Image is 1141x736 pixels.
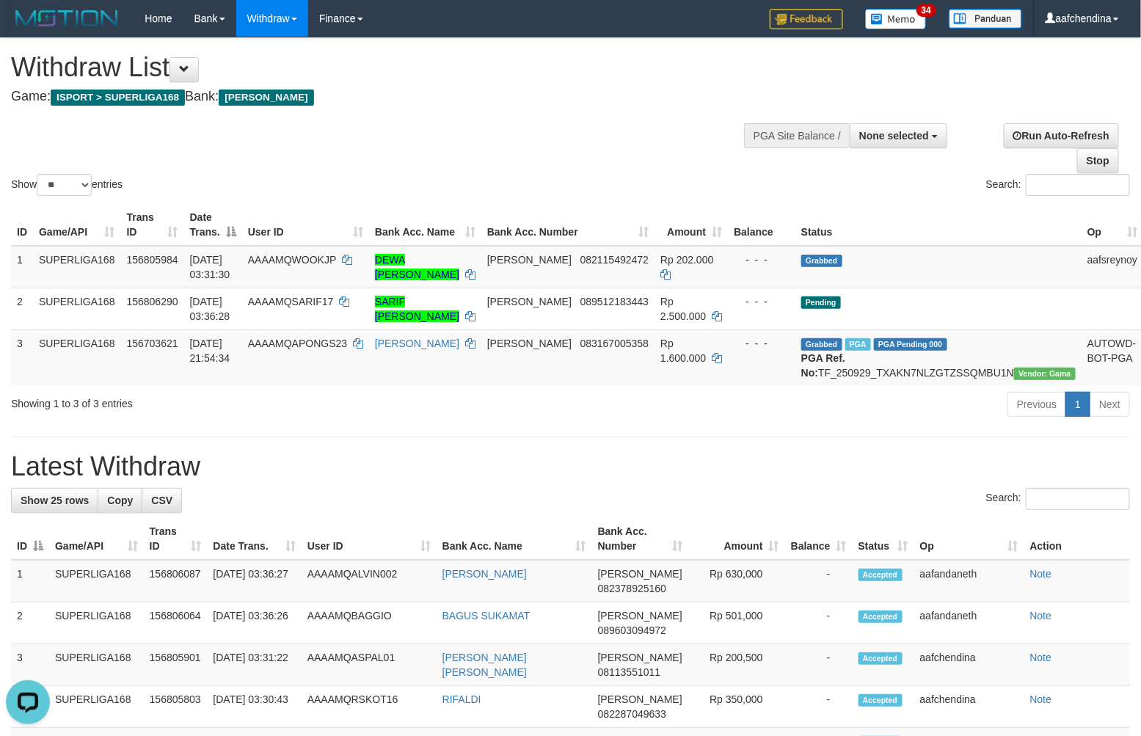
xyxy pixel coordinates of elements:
h1: Latest Withdraw [11,452,1130,481]
td: 156806087 [144,560,208,602]
label: Search: [986,174,1130,196]
div: - - - [734,336,790,351]
span: Rp 2.500.000 [660,296,706,322]
td: aafandaneth [914,560,1024,602]
td: 3 [11,329,33,386]
td: AAAAMQBAGGIO [302,602,437,644]
th: Bank Acc. Number: activate to sort column ascending [592,518,688,560]
td: AAAAMQRSKOT16 [302,686,437,728]
th: User ID: activate to sort column ascending [302,518,437,560]
span: [DATE] 21:54:34 [190,338,230,364]
td: AAAAMQASPAL01 [302,644,437,686]
td: SUPERLIGA168 [49,686,144,728]
div: - - - [734,252,790,267]
h4: Game: Bank: [11,90,746,104]
th: ID: activate to sort column descending [11,518,49,560]
td: - [785,644,853,686]
span: Rp 1.600.000 [660,338,706,364]
th: Balance: activate to sort column ascending [785,518,853,560]
label: Search: [986,488,1130,510]
span: Accepted [859,652,903,665]
a: Note [1030,568,1052,580]
label: Show entries [11,174,123,196]
span: Accepted [859,611,903,623]
span: Copy 083167005358 to clipboard [580,338,649,349]
span: CSV [151,495,172,506]
span: [PERSON_NAME] [598,652,682,663]
img: MOTION_logo.png [11,7,123,29]
div: PGA Site Balance / [744,123,850,148]
img: Button%20Memo.svg [865,9,927,29]
span: Copy 08113551011 to clipboard [598,666,661,678]
th: Status: activate to sort column ascending [853,518,914,560]
span: [PERSON_NAME] [487,338,572,349]
th: Bank Acc. Name: activate to sort column ascending [437,518,592,560]
span: [PERSON_NAME] [598,568,682,580]
td: 156805901 [144,644,208,686]
td: TF_250929_TXAKN7NLZGTZSSQMBU1N [795,329,1082,386]
td: SUPERLIGA168 [33,246,121,288]
span: [DATE] 03:31:30 [190,254,230,280]
h1: Withdraw List [11,53,746,82]
img: Feedback.jpg [770,9,843,29]
a: Run Auto-Refresh [1004,123,1119,148]
td: aafchendina [914,686,1024,728]
span: 156806290 [127,296,178,307]
td: 1 [11,560,49,602]
td: Rp 200,500 [688,644,785,686]
input: Search: [1026,174,1130,196]
div: - - - [734,294,790,309]
span: [PERSON_NAME] [487,254,572,266]
td: - [785,560,853,602]
span: 156703621 [127,338,178,349]
a: Note [1030,693,1052,705]
th: Trans ID: activate to sort column ascending [144,518,208,560]
a: DEWA [PERSON_NAME] [375,254,459,280]
td: 2 [11,288,33,329]
th: Action [1024,518,1130,560]
span: Rp 202.000 [660,254,713,266]
span: Grabbed [801,255,842,267]
td: [DATE] 03:31:22 [207,644,301,686]
span: None selected [859,130,929,142]
img: panduan.png [949,9,1022,29]
td: - [785,602,853,644]
div: Showing 1 to 3 of 3 entries [11,390,464,411]
th: Date Trans.: activate to sort column ascending [207,518,301,560]
a: Note [1030,652,1052,663]
span: Copy 082378925160 to clipboard [598,583,666,594]
span: ISPORT > SUPERLIGA168 [51,90,185,106]
span: Accepted [859,694,903,707]
td: [DATE] 03:36:27 [207,560,301,602]
button: Open LiveChat chat widget [6,6,50,50]
button: None selected [850,123,947,148]
td: AAAAMQALVIN002 [302,560,437,602]
span: AAAAMQAPONGS23 [248,338,347,349]
span: [PERSON_NAME] [598,610,682,622]
td: SUPERLIGA168 [33,329,121,386]
span: Copy 082115492472 to clipboard [580,254,649,266]
a: Copy [98,488,142,513]
a: Stop [1077,148,1119,173]
th: Amount: activate to sort column ascending [688,518,785,560]
a: Previous [1007,392,1066,417]
td: aafchendina [914,644,1024,686]
td: SUPERLIGA168 [49,602,144,644]
th: ID [11,204,33,246]
td: SUPERLIGA168 [49,560,144,602]
a: BAGUS SUKAMAT [442,610,531,622]
td: - [785,686,853,728]
th: Date Trans.: activate to sort column descending [184,204,242,246]
th: Trans ID: activate to sort column ascending [121,204,184,246]
span: Copy [107,495,133,506]
td: 156805803 [144,686,208,728]
a: 1 [1065,392,1090,417]
span: Copy 089512183443 to clipboard [580,296,649,307]
th: Bank Acc. Name: activate to sort column ascending [369,204,481,246]
td: Rp 501,000 [688,602,785,644]
span: AAAAMQWOOKJP [248,254,336,266]
th: Status [795,204,1082,246]
td: [DATE] 03:30:43 [207,686,301,728]
a: Note [1030,610,1052,622]
td: aafandaneth [914,602,1024,644]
